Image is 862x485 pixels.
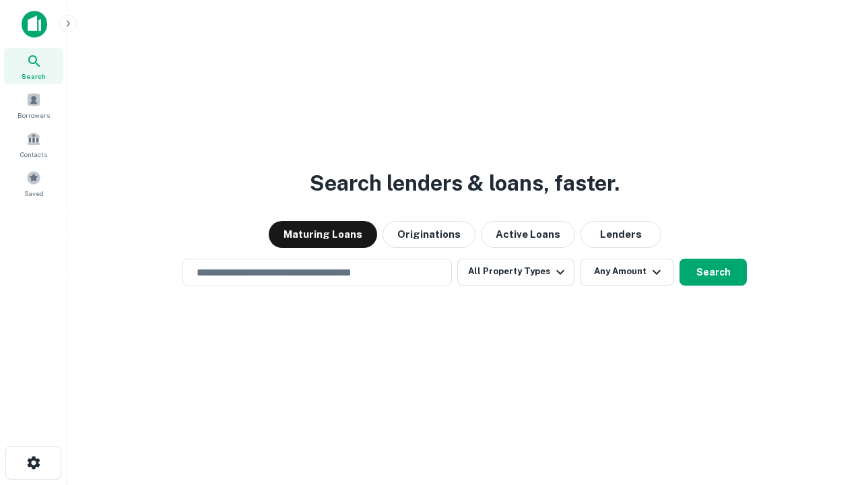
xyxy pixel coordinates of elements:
[481,221,575,248] button: Active Loans
[679,259,747,286] button: Search
[4,87,63,123] a: Borrowers
[20,149,47,160] span: Contacts
[795,334,862,399] iframe: Chat Widget
[4,48,63,84] a: Search
[310,167,620,199] h3: Search lenders & loans, faster.
[22,11,47,38] img: capitalize-icon.png
[22,71,46,82] span: Search
[580,259,674,286] button: Any Amount
[4,126,63,162] a: Contacts
[18,110,50,121] span: Borrowers
[269,221,377,248] button: Maturing Loans
[581,221,661,248] button: Lenders
[4,165,63,201] a: Saved
[383,221,475,248] button: Originations
[457,259,574,286] button: All Property Types
[24,188,44,199] span: Saved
